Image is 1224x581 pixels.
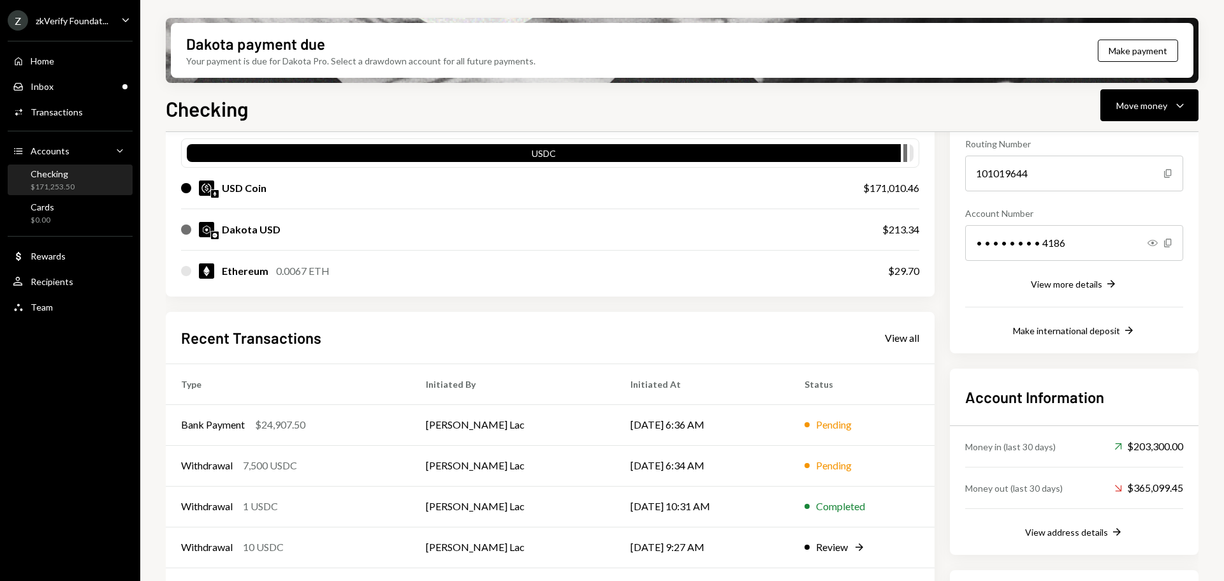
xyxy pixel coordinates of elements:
[965,440,1056,453] div: Money in (last 30 days)
[1031,279,1102,290] div: View more details
[1100,89,1198,121] button: Move money
[882,222,919,237] div: $213.34
[1013,324,1135,338] button: Make international deposit
[8,295,133,318] a: Team
[965,225,1183,261] div: • • • • • • • • 4186
[181,540,233,555] div: Withdrawal
[1114,439,1183,454] div: $203,300.00
[31,145,69,156] div: Accounts
[31,55,54,66] div: Home
[965,156,1183,191] div: 101019644
[31,182,75,193] div: $171,253.50
[888,263,919,279] div: $29.70
[816,458,852,473] div: Pending
[186,33,325,54] div: Dakota payment due
[1098,40,1178,62] button: Make payment
[181,458,233,473] div: Withdrawal
[615,404,789,445] td: [DATE] 6:36 AM
[615,445,789,486] td: [DATE] 6:34 AM
[243,540,284,555] div: 10 USDC
[1013,325,1120,336] div: Make international deposit
[816,499,865,514] div: Completed
[181,327,321,348] h2: Recent Transactions
[8,198,133,228] a: Cards$0.00
[187,147,901,165] div: USDC
[965,207,1183,220] div: Account Number
[31,202,54,212] div: Cards
[1114,480,1183,496] div: $365,099.45
[615,486,789,527] td: [DATE] 10:31 AM
[8,75,133,98] a: Inbox
[885,330,919,344] a: View all
[816,417,852,432] div: Pending
[8,270,133,293] a: Recipients
[615,364,789,404] th: Initiated At
[166,364,411,404] th: Type
[243,458,297,473] div: 7,500 USDC
[31,276,73,287] div: Recipients
[31,251,66,261] div: Rewards
[36,15,108,26] div: zkVerify Foundat...
[863,180,919,196] div: $171,010.46
[211,232,219,239] img: base-mainnet
[8,49,133,72] a: Home
[31,107,83,117] div: Transactions
[411,364,615,404] th: Initiated By
[789,364,935,404] th: Status
[222,180,266,196] div: USD Coin
[1025,527,1108,538] div: View address details
[199,180,214,196] img: USDC
[181,417,245,432] div: Bank Payment
[222,263,268,279] div: Ethereum
[965,386,1183,408] h2: Account Information
[199,222,214,237] img: DKUSD
[181,499,233,514] div: Withdrawal
[255,417,305,432] div: $24,907.50
[1031,277,1118,291] button: View more details
[31,81,54,92] div: Inbox
[885,332,919,344] div: View all
[31,168,75,179] div: Checking
[222,222,280,237] div: Dakota USD
[411,404,615,445] td: [PERSON_NAME] Lac
[1116,99,1167,112] div: Move money
[186,54,535,68] div: Your payment is due for Dakota Pro. Select a drawdown account for all future payments.
[276,263,330,279] div: 0.0067 ETH
[8,100,133,123] a: Transactions
[411,527,615,568] td: [PERSON_NAME] Lac
[211,190,219,198] img: ethereum-mainnet
[965,137,1183,151] div: Routing Number
[166,96,249,121] h1: Checking
[243,499,278,514] div: 1 USDC
[31,302,53,313] div: Team
[31,215,54,226] div: $0.00
[965,482,1063,495] div: Money out (last 30 days)
[8,244,133,267] a: Rewards
[411,486,615,527] td: [PERSON_NAME] Lac
[816,540,848,555] div: Review
[1025,526,1123,540] button: View address details
[615,527,789,568] td: [DATE] 9:27 AM
[411,445,615,486] td: [PERSON_NAME] Lac
[8,139,133,162] a: Accounts
[199,263,214,279] img: ETH
[8,10,28,31] div: Z
[8,165,133,195] a: Checking$171,253.50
